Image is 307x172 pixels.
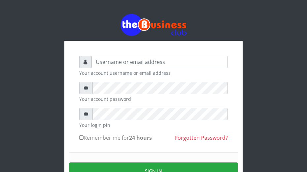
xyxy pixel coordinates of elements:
input: Remember me for24 hours [79,135,84,140]
a: Forgotten Password? [175,134,228,141]
small: Your login pin [79,122,228,129]
small: Your account password [79,96,228,102]
b: 24 hours [129,134,152,141]
input: Username or email address [91,56,228,68]
label: Remember me for [79,134,152,142]
small: Your account username or email address [79,70,228,76]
